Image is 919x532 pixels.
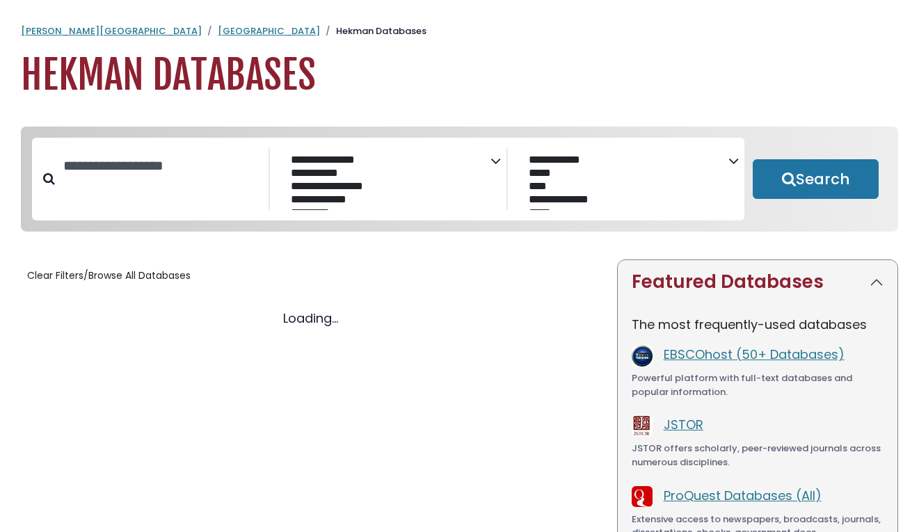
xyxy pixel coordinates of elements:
[618,260,897,304] button: Featured Databases
[218,24,320,38] a: [GEOGRAPHIC_DATA]
[632,371,884,398] div: Powerful platform with full-text databases and popular information.
[281,150,490,210] select: Database Subject Filter
[664,487,822,504] a: ProQuest Databases (All)
[21,52,898,99] h1: Hekman Databases
[21,265,197,287] button: Clear Filters/Browse All Databases
[320,24,426,38] li: Hekman Databases
[21,309,600,328] div: Loading...
[55,154,269,177] input: Search database by title or keyword
[664,346,845,363] a: EBSCOhost (50+ Databases)
[21,24,898,38] nav: breadcrumb
[519,150,728,210] select: Database Vendors Filter
[632,315,884,334] p: The most frequently-used databases
[21,24,202,38] a: [PERSON_NAME][GEOGRAPHIC_DATA]
[21,127,898,232] nav: Search filters
[753,159,879,200] button: Submit for Search Results
[632,442,884,469] div: JSTOR offers scholarly, peer-reviewed journals across numerous disciplines.
[664,416,703,433] a: JSTOR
